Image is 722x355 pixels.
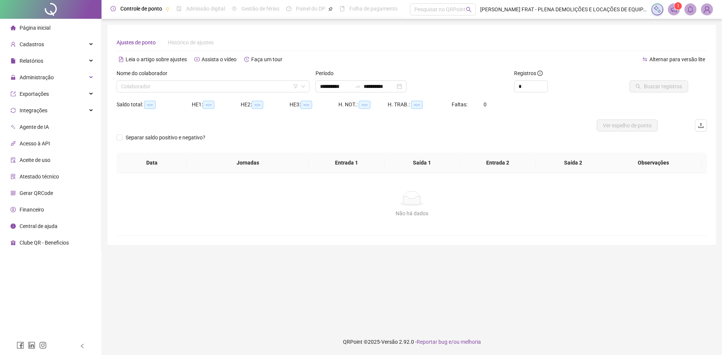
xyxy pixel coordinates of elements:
[11,240,16,245] span: gift
[123,133,208,142] span: Separar saldo positivo e negativo?
[417,339,481,345] span: Reportar bug e/ou melhoria
[17,341,24,349] span: facebook
[677,3,680,9] span: 1
[186,6,225,12] span: Admissão digital
[20,190,53,196] span: Gerar QRCode
[126,56,187,62] span: Leia o artigo sobre ajustes
[241,100,290,109] div: HE 2:
[80,343,85,349] span: left
[20,140,50,147] span: Acesso à API
[670,6,677,13] span: notification
[411,101,423,109] span: --:--
[629,80,688,92] button: Buscar registros
[315,69,338,77] label: Período
[11,42,16,47] span: user-add
[11,207,16,212] span: dollar
[111,6,116,11] span: clock-circle
[301,84,305,89] span: down
[611,159,695,167] span: Observações
[176,6,182,11] span: file-done
[11,224,16,229] span: info-circle
[698,122,704,128] span: upload
[535,153,611,173] th: Saída 2
[11,25,16,30] span: home
[484,101,487,107] span: 0
[349,6,397,12] span: Folha de pagamento
[168,39,214,45] span: Histórico de ajustes
[20,207,44,213] span: Financeiro
[359,101,370,109] span: --:--
[117,69,172,77] label: Nome do colaborador
[251,56,282,62] span: Faça um tour
[20,74,54,80] span: Administração
[252,101,263,109] span: --:--
[460,153,535,173] th: Entrada 2
[537,71,543,76] span: info-circle
[126,209,698,218] div: Não há dados
[194,57,200,62] span: youtube
[20,174,59,180] span: Atestado técnico
[20,240,69,246] span: Clube QR - Beneficios
[340,6,345,11] span: book
[11,75,16,80] span: lock
[117,100,192,109] div: Saldo total:
[120,6,162,12] span: Controle de ponto
[701,4,713,15] img: 64922
[20,157,50,163] span: Aceite de uso
[20,58,43,64] span: Relatórios
[11,108,16,113] span: sync
[674,2,682,10] sup: 1
[384,153,460,173] th: Saída 1
[653,5,661,14] img: sparkle-icon.fc2bf0ac1784a2077858766a79e2daf3.svg
[642,57,648,62] span: swap
[649,56,705,62] span: Alternar para versão lite
[328,7,333,11] span: pushpin
[11,174,16,179] span: solution
[381,339,398,345] span: Versão
[300,101,312,109] span: --:--
[39,341,47,349] span: instagram
[117,39,156,45] span: Ajustes de ponto
[117,153,187,173] th: Data
[355,83,361,89] span: swap-right
[296,6,325,12] span: Painel do DP
[11,157,16,163] span: audit
[687,6,694,13] span: bell
[293,84,298,89] span: filter
[286,6,291,11] span: dashboard
[187,153,309,173] th: Jornadas
[165,7,170,11] span: pushpin
[144,101,156,109] span: --:--
[452,101,469,107] span: Faltas:
[28,341,35,349] span: linkedin
[20,107,47,113] span: Integrações
[480,5,647,14] span: [PERSON_NAME] FRAT - PLENA DEMOLIÇÕES E LOCAÇÕES DE EQUIPAMEN
[20,41,44,47] span: Cadastros
[290,100,338,109] div: HE 3:
[244,57,249,62] span: history
[11,141,16,146] span: api
[232,6,237,11] span: sun
[20,223,58,229] span: Central de ajuda
[338,100,388,109] div: H. NOT.:
[605,153,701,173] th: Observações
[355,83,361,89] span: to
[11,91,16,97] span: export
[202,56,237,62] span: Assista o vídeo
[102,329,722,355] footer: QRPoint © 2025 - 2.92.0 -
[20,25,50,31] span: Página inicial
[20,124,49,130] span: Agente de IA
[514,69,543,77] span: Registros
[597,119,658,131] button: Ver espelho de ponto
[11,190,16,196] span: qrcode
[241,6,279,12] span: Gestão de férias
[388,100,452,109] div: H. TRAB.:
[11,58,16,63] span: file
[118,57,124,62] span: file-text
[309,153,384,173] th: Entrada 1
[20,91,49,97] span: Exportações
[203,101,214,109] span: --:--
[192,100,241,109] div: HE 1:
[466,7,472,12] span: search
